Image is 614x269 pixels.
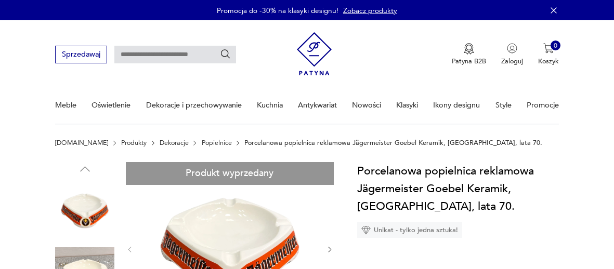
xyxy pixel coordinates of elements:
[55,52,107,58] a: Sprzedawaj
[55,46,107,63] button: Sprzedawaj
[361,225,371,235] img: Ikona diamentu
[217,6,338,16] p: Promocja do -30% na klasyki designu!
[160,139,189,146] a: Dekoracje
[202,139,232,146] a: Popielnice
[357,162,558,216] h1: Porcelanowa popielnica reklamowa Jägermeister Goebel Keramik, [GEOGRAPHIC_DATA], lata 70.
[220,49,231,60] button: Szukaj
[55,87,76,123] a: Meble
[543,43,554,53] img: Ikona koszyka
[396,87,418,123] a: Klasyki
[298,87,337,123] a: Antykwariat
[452,57,486,66] p: Patyna B2B
[452,43,486,66] a: Ikona medaluPatyna B2B
[121,139,147,146] a: Produkty
[495,87,512,123] a: Style
[126,162,334,185] div: Produkt wyprzedany
[551,41,561,51] div: 0
[527,87,559,123] a: Promocje
[452,43,486,66] button: Patyna B2B
[55,139,108,146] a: [DOMAIN_NAME]
[501,57,523,66] p: Zaloguj
[146,87,242,123] a: Dekoracje i przechowywanie
[257,87,283,123] a: Kuchnia
[352,87,381,123] a: Nowości
[538,43,559,66] button: 0Koszyk
[433,87,480,123] a: Ikony designu
[297,29,332,79] img: Patyna - sklep z meblami i dekoracjami vintage
[464,43,474,55] img: Ikona medalu
[244,139,542,146] p: Porcelanowa popielnica reklamowa Jägermeister Goebel Keramik, [GEOGRAPHIC_DATA], lata 70.
[538,57,559,66] p: Koszyk
[507,43,517,53] img: Ikonka użytkownika
[501,43,523,66] button: Zaloguj
[92,87,130,123] a: Oświetlenie
[343,6,397,16] a: Zobacz produkty
[55,181,114,240] img: Zdjęcie produktu Porcelanowa popielnica reklamowa Jägermeister Goebel Keramik, Niemcy, lata 70.
[357,222,462,238] div: Unikat - tylko jedna sztuka!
